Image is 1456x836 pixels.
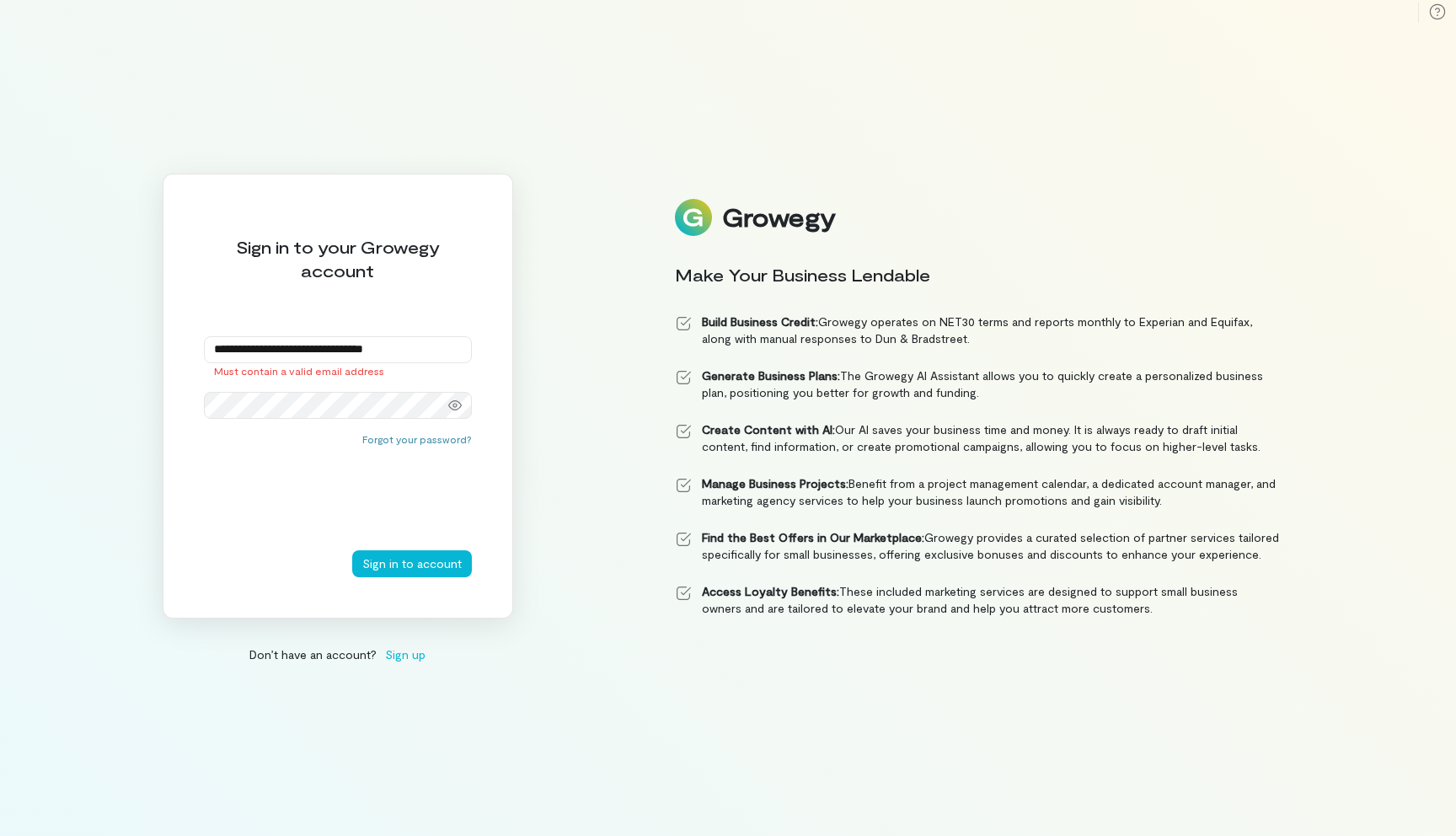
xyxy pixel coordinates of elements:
strong: Build Business Credit: [702,314,818,329]
strong: Find the Best Offers in Our Marketplace: [702,530,924,544]
div: Don’t have an account? [163,646,513,663]
img: Logo [675,199,712,236]
strong: Generate Business Plans: [702,368,840,383]
button: Forgot your password? [362,432,472,446]
div: Must contain a valid email address [204,363,472,378]
li: Our AI saves your business time and money. It is always ready to draft initial content, find info... [675,421,1280,455]
li: Benefit from a project management calendar, a dedicated account manager, and marketing agency ser... [675,475,1280,509]
div: Growegy [722,203,835,232]
div: Make Your Business Lendable [675,263,1280,287]
li: Growegy operates on NET30 terms and reports monthly to Experian and Equifax, along with manual re... [675,313,1280,347]
li: These included marketing services are designed to support small business owners and are tailored ... [675,583,1280,617]
li: The Growegy AI Assistant allows you to quickly create a personalized business plan, positioning y... [675,367,1280,401]
strong: Access Loyalty Benefits: [702,584,839,598]
strong: Manage Business Projects: [702,476,848,490]
button: Sign in to account [352,550,472,577]
div: Sign in to your Growegy account [204,235,472,282]
li: Growegy provides a curated selection of partner services tailored specifically for small business... [675,529,1280,563]
span: Sign up [385,646,426,663]
strong: Create Content with AI: [702,422,835,437]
